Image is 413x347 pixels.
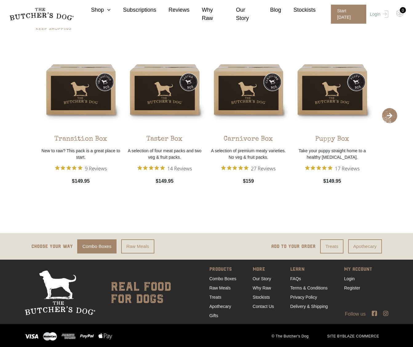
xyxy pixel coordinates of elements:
a: Delivery & Shipping [290,304,328,309]
a: Reviews [156,6,189,14]
a: Combo Boxes [209,276,236,281]
a: Register [344,285,360,290]
button: Rated 5 out of 5 stars from 9 reviews. Jump to reviews. [55,164,107,173]
img: TBC_Taster_Combo-Box-1.png [124,49,205,130]
span: $159 [243,177,254,185]
span: $149.95 [72,177,90,185]
span: © The Butcher's Dog [262,333,318,339]
a: Raw Meals [121,239,154,254]
span: Previous [16,108,31,123]
span: 17 Reviews [335,164,359,173]
a: Blog [258,6,281,14]
div: Taster Box [146,130,183,145]
span: LEARN [290,265,328,274]
div: real food for dogs [105,270,171,315]
span: $149.95 [156,177,173,185]
button: Rated 4.9 out of 5 stars from 14 reviews. Jump to reviews. [137,164,192,173]
span: $149.95 [323,177,341,185]
img: TBC_Transition_Combo-Box-1.png [41,49,121,130]
img: TBC_Puppy_Combo-Box-1.png [292,49,373,130]
span: MORE [253,265,274,274]
a: BLAZE COMMERCE [342,334,379,338]
a: Apothecary [209,304,231,309]
button: Rated 5 out of 5 stars from 17 reviews. Jump to reviews. [305,164,359,173]
span: MY ACCOUNT [344,265,372,274]
a: Why Raw [189,6,224,22]
span: PRODUCTS [209,265,236,274]
div: 0 [400,7,406,13]
p: A selection of premium meaty varieties. No veg & fruit packs. [208,148,289,161]
span: 27 Reviews [251,164,276,173]
a: Our Story [253,276,271,281]
a: Terms & Conditions [290,285,328,290]
a: Privacy Policy [290,295,317,300]
a: Start [DATE] [325,5,368,24]
p: Choose your way [31,243,73,250]
p: ADD TO YOUR ORDER [271,243,316,250]
a: Stockists [253,295,270,300]
a: Login [344,276,355,281]
a: Contact Us [253,304,274,309]
a: Why Raw [253,285,271,290]
img: TBC_Carnivore_Combo-Box-1.png [208,49,289,130]
button: Rated 4.9 out of 5 stars from 27 reviews. Jump to reviews. [221,164,276,173]
p: Take your puppy straight home to a healthy [MEDICAL_DATA]. [292,148,373,161]
span: SITE BY [318,333,388,339]
a: Raw Meals [209,285,231,290]
a: Treats [209,295,221,300]
span: 14 Reviews [167,164,192,173]
a: Stockists [281,6,316,14]
a: Our Story [224,6,258,22]
a: Treats [320,239,344,254]
a: Subscriptions [111,6,156,14]
a: Gifts [209,313,218,318]
a: Apothecary [348,239,382,254]
p: A selection of four meat packs and two veg & fruit packs. [124,148,205,161]
p: New to raw? This pack is a great place to start. [41,148,121,161]
a: Combo Boxes [77,239,117,254]
a: Shop [79,6,111,14]
a: FAQs [290,276,301,281]
span: 9 Reviews [85,164,107,173]
div: Transition Box [54,130,107,145]
span: Next [382,108,397,123]
img: TBD_Cart-Empty.png [396,9,404,17]
span: Start [DATE] [331,5,366,24]
div: Puppy Box [315,130,349,145]
div: Carnivore Box [224,130,273,145]
a: Login [368,5,388,24]
h4: KEEP SHOPPING [36,27,377,30]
